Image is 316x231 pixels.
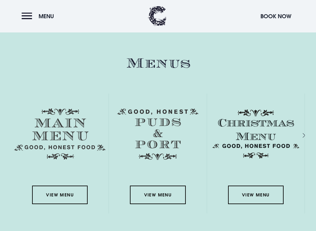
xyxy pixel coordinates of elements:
[117,109,198,161] img: Menu puds and port
[39,13,54,20] span: Menu
[294,131,300,140] div: Next slide
[228,186,284,204] a: View Menu
[130,186,185,204] a: View Menu
[22,10,57,23] button: Menu
[210,109,301,160] img: Christmas Menu SVG
[14,109,106,160] img: Menu main menu
[148,6,167,26] img: Clandeboye Lodge
[11,56,305,72] h2: Menus
[257,10,294,23] button: Book Now
[32,186,88,204] a: View Menu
